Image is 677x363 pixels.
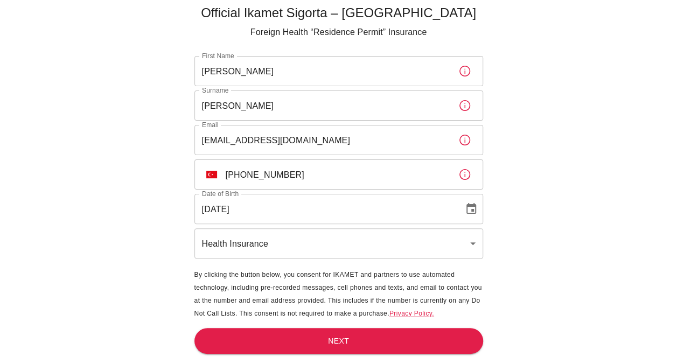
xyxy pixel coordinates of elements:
[194,194,456,224] input: DD/MM/YYYY
[194,328,483,354] button: Next
[202,86,228,95] label: Surname
[206,171,217,178] img: unknown
[202,189,239,198] label: Date of Birth
[202,165,221,184] button: Select country
[194,271,482,317] span: By clicking the button below, you consent for IKAMET and partners to use automated technology, in...
[389,310,434,317] a: Privacy Policy.
[194,228,483,259] div: Health Insurance
[194,26,483,39] p: Foreign Health “Residence Permit” Insurance
[460,198,482,220] button: Choose date, selected date is Jan 28, 1981
[194,4,483,22] h5: Official Ikamet Sigorta – [GEOGRAPHIC_DATA]
[202,51,234,60] label: First Name
[202,120,219,129] label: Email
